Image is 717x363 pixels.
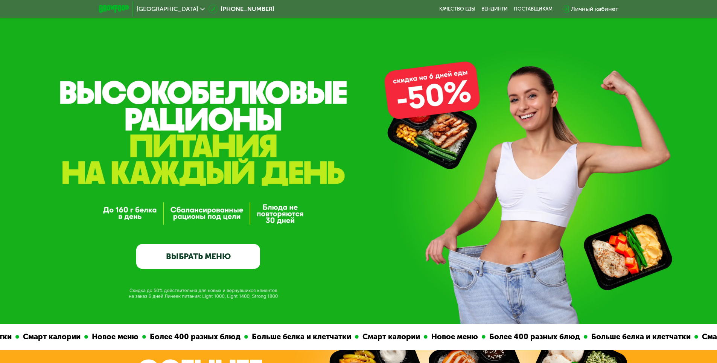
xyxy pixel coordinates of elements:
a: Вендинги [481,6,508,12]
div: Новое меню [427,331,481,343]
div: Смарт калории [18,331,84,343]
div: Больше белка и клетчатки [247,331,354,343]
div: поставщикам [514,6,553,12]
a: Качество еды [439,6,475,12]
a: [PHONE_NUMBER] [209,5,274,14]
div: Более 400 разных блюд [145,331,244,343]
div: Более 400 разных блюд [485,331,583,343]
div: Личный кабинет [571,5,618,14]
a: ВЫБРАТЬ МЕНЮ [136,244,260,269]
div: Смарт калории [358,331,423,343]
div: Новое меню [87,331,142,343]
span: [GEOGRAPHIC_DATA] [137,6,198,12]
div: Больше белка и клетчатки [587,331,694,343]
